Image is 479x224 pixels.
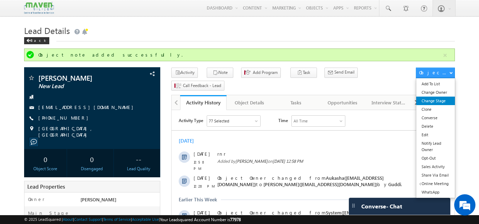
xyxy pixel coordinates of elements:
[416,88,455,97] a: Change Owner
[416,97,455,105] a: Change Stage
[72,166,112,172] div: Disengaged
[207,68,233,78] button: Note
[12,37,30,46] img: d_60004797649_company_0_60004797649
[366,95,412,110] a: Interview Status
[92,71,206,77] span: [PERSON_NAME]([EMAIL_ADDRESS][DOMAIN_NAME])
[361,203,402,209] span: Converse - Chat
[95,112,111,118] span: System
[416,188,455,196] a: WhatsApp
[80,196,116,202] span: [PERSON_NAME]
[416,105,455,114] a: Clone
[37,37,119,46] div: Chat with us now
[416,131,455,139] a: Edit
[416,154,455,162] a: Opt-Out
[26,166,65,172] div: Object Score
[160,217,241,222] span: Your Leadsquared Account Number is
[135,112,170,118] span: Automation
[171,81,224,91] button: Call Feedback - Lead
[46,41,253,47] span: rnr
[22,41,38,47] span: [DATE]
[351,203,356,208] img: carter-drag
[26,153,65,166] div: 0
[24,2,54,14] img: Custom Logo
[217,71,229,77] span: Guddi
[416,162,455,171] a: Sales Activity
[109,125,141,131] span: details
[22,108,43,114] span: 08:22 PM
[22,125,38,131] span: [DATE]
[9,65,129,168] textarea: Type your message and hit 'Enter'
[22,49,43,62] span: 12:58 PM
[232,98,267,107] div: Object Details
[64,48,96,54] span: [PERSON_NAME]
[46,99,209,118] span: Object Owner changed from to by through .
[171,68,198,78] button: Activity
[334,69,355,75] span: Send Email
[74,217,102,222] a: Contact Support
[35,6,89,16] div: Sales Activity,Program,Email Bounced,Email Link Clicked,Email Marked Spam & 72 more..
[46,99,209,112] span: System([EMAIL_ADDRESS][DOMAIN_NAME])
[28,210,70,216] label: Main Stage
[24,37,49,44] div: Back
[22,65,38,71] span: [DATE]
[103,217,131,222] a: Terms of Service
[22,73,43,79] span: 12:28 PM
[38,74,122,81] span: [PERSON_NAME]
[46,65,212,77] span: Aukasha([EMAIL_ADDRESS][DOMAIN_NAME])
[38,52,442,58] div: Object note added successfully.
[119,166,158,172] div: Lead Quality
[180,95,227,110] a: Activity History
[101,48,132,54] span: [DATE] 12:58 PM
[253,69,278,76] span: Add Program
[27,183,65,190] span: Lead Properties
[28,196,45,202] label: Owner
[416,80,455,88] a: Add To List
[419,69,449,76] div: Object Actions
[273,95,319,110] a: Tasks
[24,37,53,43] a: Back
[119,153,158,166] div: --
[416,171,455,179] a: Share Via Email
[372,98,406,107] div: Interview Status
[7,5,32,16] span: Activity Type
[416,114,455,122] a: Converse
[46,48,253,54] span: Added by on
[38,83,122,90] span: New Lead
[416,122,455,131] a: Delete
[46,125,103,131] span: Object Capture:
[22,133,43,139] span: 08:20 PM
[38,104,137,110] a: [EMAIL_ADDRESS][DOMAIN_NAME]
[46,125,253,131] div: .
[46,65,230,77] span: Object Owner changed from to by .
[24,216,241,223] span: © 2025 LeadSquared | | | | |
[38,125,148,138] span: [GEOGRAPHIC_DATA], [GEOGRAPHIC_DATA]
[7,86,45,93] div: Earlier This Week
[7,28,30,34] div: [DATE]
[279,98,313,107] div: Tasks
[416,68,455,78] button: Object Actions
[324,68,358,78] button: Send Email
[227,95,273,110] a: Object Details
[325,98,360,107] div: Opportunities
[122,8,136,14] div: All Time
[107,5,116,16] span: Time
[319,95,366,110] a: Opportunities
[132,217,159,222] a: Acceptable Use
[185,99,221,106] div: Activity History
[230,217,241,222] span: 77978
[38,115,92,122] span: [PHONE_NUMBER]
[72,153,112,166] div: 0
[24,25,70,36] span: Lead Details
[37,8,57,14] div: 77 Selected
[96,174,129,183] em: Start Chat
[116,4,133,21] div: Minimize live chat window
[63,217,73,222] a: About
[183,82,221,89] span: Call Feedback - Lead
[416,179,455,188] a: Online Meeting
[22,99,38,106] span: [DATE]
[416,139,455,154] a: Notify Lead Owner
[290,68,317,78] button: Task
[241,68,281,78] button: Add Program
[46,106,150,118] span: Aukasha([EMAIL_ADDRESS][DOMAIN_NAME])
